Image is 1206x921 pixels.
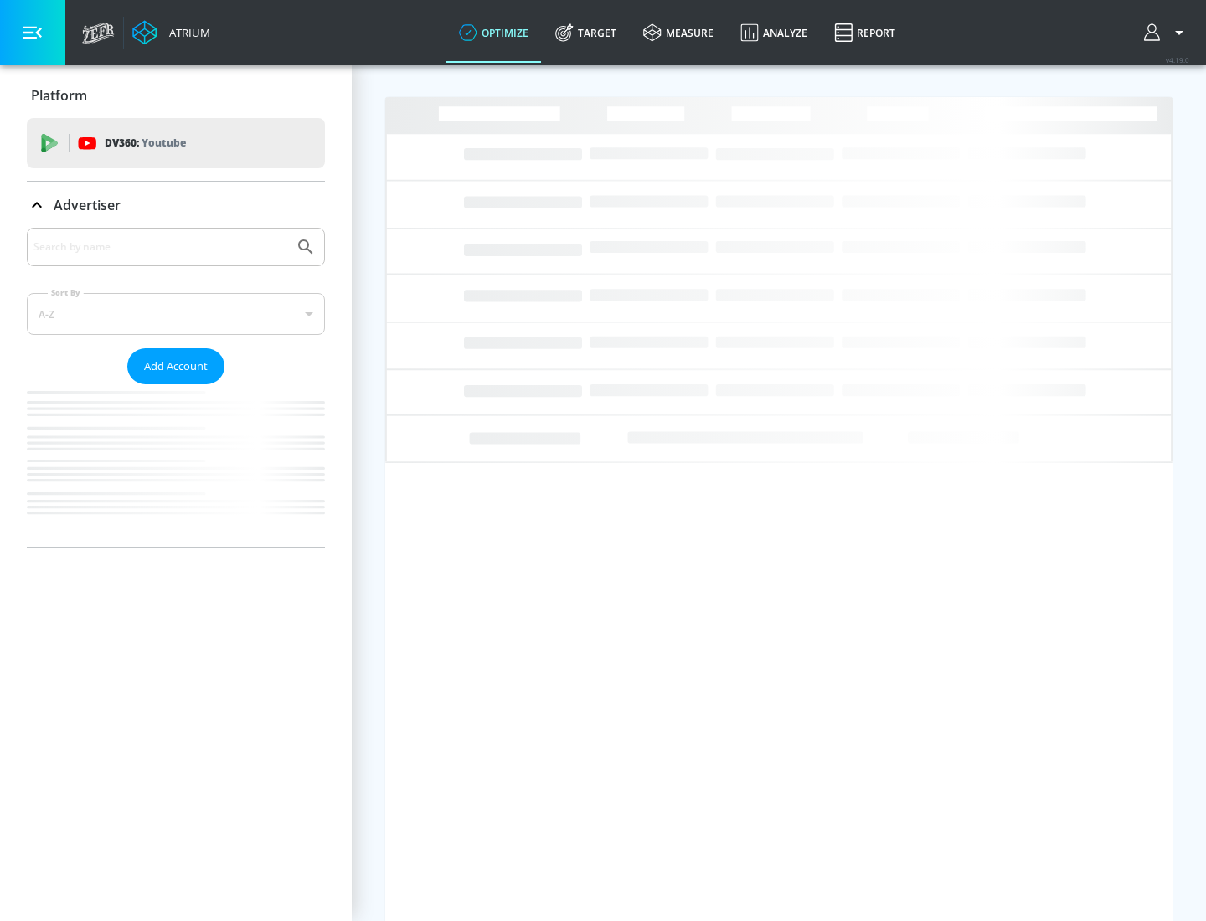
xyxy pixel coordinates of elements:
p: Youtube [142,134,186,152]
p: Advertiser [54,196,121,214]
div: Advertiser [27,182,325,229]
a: Atrium [132,20,210,45]
div: A-Z [27,293,325,335]
input: Search by name [33,236,287,258]
label: Sort By [48,287,84,298]
div: Advertiser [27,228,325,547]
a: measure [630,3,727,63]
a: Analyze [727,3,821,63]
div: DV360: Youtube [27,118,325,168]
div: Platform [27,72,325,119]
a: optimize [446,3,542,63]
p: Platform [31,86,87,105]
span: Add Account [144,357,208,376]
p: DV360: [105,134,186,152]
span: v 4.19.0 [1166,55,1189,64]
nav: list of Advertiser [27,384,325,547]
a: Target [542,3,630,63]
button: Add Account [127,348,224,384]
a: Report [821,3,909,63]
div: Atrium [162,25,210,40]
